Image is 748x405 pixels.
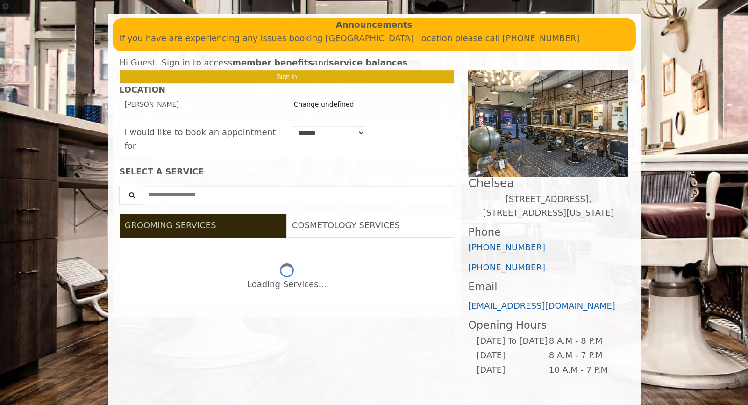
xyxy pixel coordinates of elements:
td: [DATE] To [DATE] [476,334,548,348]
b: LOCATION [120,85,165,94]
span: COSMETOLOGY SERVICES [292,220,400,230]
td: 10 A.M - 7 P.M [549,363,621,377]
div: Hi Guest! Sign in to access and [120,56,455,70]
button: Service Search [119,186,143,204]
a: [EMAIL_ADDRESS][DOMAIN_NAME] [468,301,615,311]
div: Grooming services [120,238,455,304]
td: [DATE] [476,363,548,377]
h2: Chelsea [468,177,628,189]
td: 8 A.M - 8 P.M [549,334,621,348]
h3: Email [468,281,628,293]
span: [PERSON_NAME] [125,101,179,108]
td: [DATE] [476,348,548,363]
b: service balances [329,58,408,67]
div: SELECT A SERVICE [120,167,455,176]
h3: Phone [468,226,628,238]
p: If you have are experiencing any issues booking [GEOGRAPHIC_DATA] location please call [PHONE_NUM... [120,32,629,45]
button: Sign In [120,70,455,83]
span: I would like to book an appointment for [125,127,276,151]
td: 8 A.M - 7 P.M [549,348,621,363]
h3: Opening Hours [468,319,628,331]
b: Announcements [336,18,413,32]
a: [PHONE_NUMBER] [468,262,545,272]
b: member benefits [232,58,313,67]
div: Loading Services... [247,278,327,291]
span: GROOMING SERVICES [125,220,216,230]
a: [PHONE_NUMBER] [468,242,545,252]
p: [STREET_ADDRESS],[STREET_ADDRESS][US_STATE] [468,193,628,220]
a: Change undefined [294,101,354,108]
